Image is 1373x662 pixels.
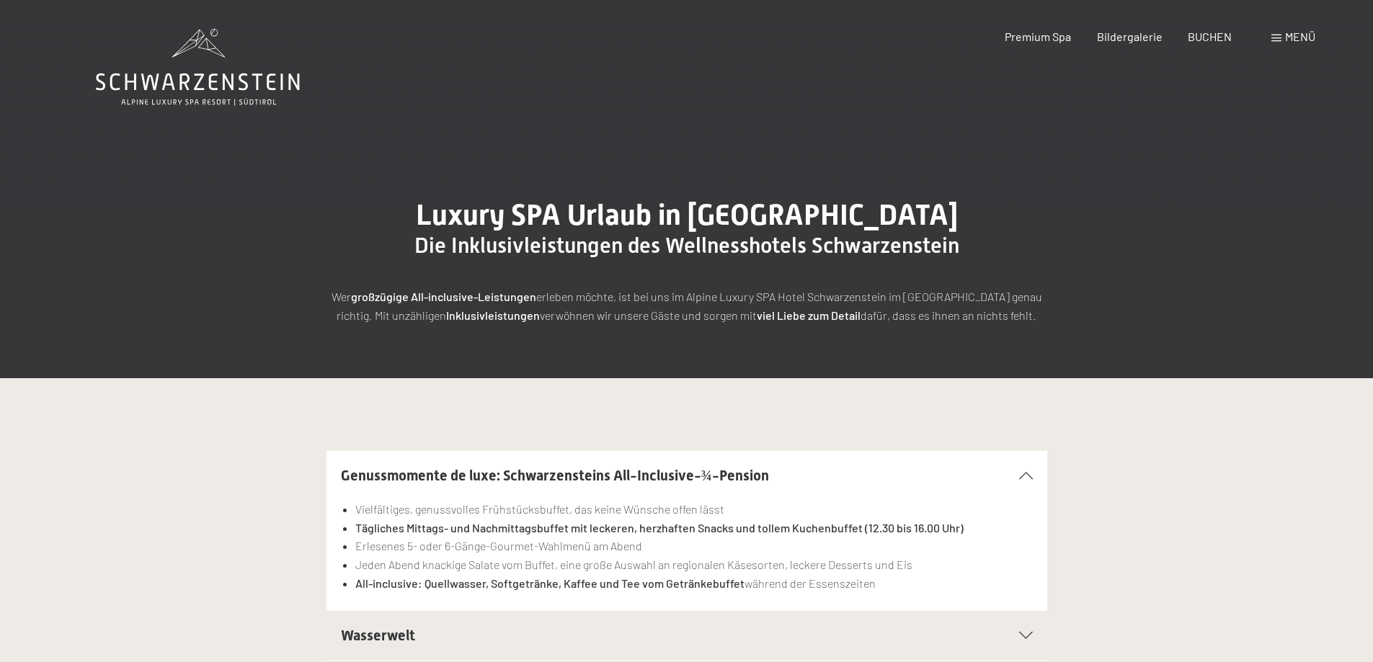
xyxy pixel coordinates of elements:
li: Vielfältiges, genussvolles Frühstücksbuffet, das keine Wünsche offen lässt [355,500,1032,519]
a: Premium Spa [1005,30,1071,43]
li: Jeden Abend knackige Salate vom Buffet, eine große Auswahl an regionalen Käsesorten, leckere Dess... [355,555,1032,574]
strong: Inklusivleistungen [446,308,540,322]
li: Erlesenes 5- oder 6-Gänge-Gourmet-Wahlmenü am Abend [355,537,1032,555]
strong: großzügige All-inclusive-Leistungen [351,290,536,303]
li: während der Essenszeiten [355,574,1032,593]
strong: All-inclusive: Quellwasser, Softgetränke, Kaffee und Tee vom Getränkebuffet [355,576,745,590]
a: Bildergalerie [1097,30,1163,43]
span: Die Inklusivleistungen des Wellnesshotels Schwarzenstein [414,233,959,258]
strong: Tägliches Mittags- und Nachmittagsbuffet mit leckeren, herzhaften Snacks und tollem Kuchenbuffet ... [355,521,964,534]
span: Luxury SPA Urlaub in [GEOGRAPHIC_DATA] [416,198,958,232]
strong: viel Liebe zum Detail [757,308,861,322]
span: Menü [1285,30,1315,43]
a: BUCHEN [1188,30,1232,43]
p: Wer erleben möchte, ist bei uns im Alpine Luxury SPA Hotel Schwarzenstein im [GEOGRAPHIC_DATA] ge... [326,287,1047,324]
span: Genussmomente de luxe: Schwarzensteins All-Inclusive-¾-Pension [341,467,769,484]
span: Wasserwelt [341,627,415,644]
